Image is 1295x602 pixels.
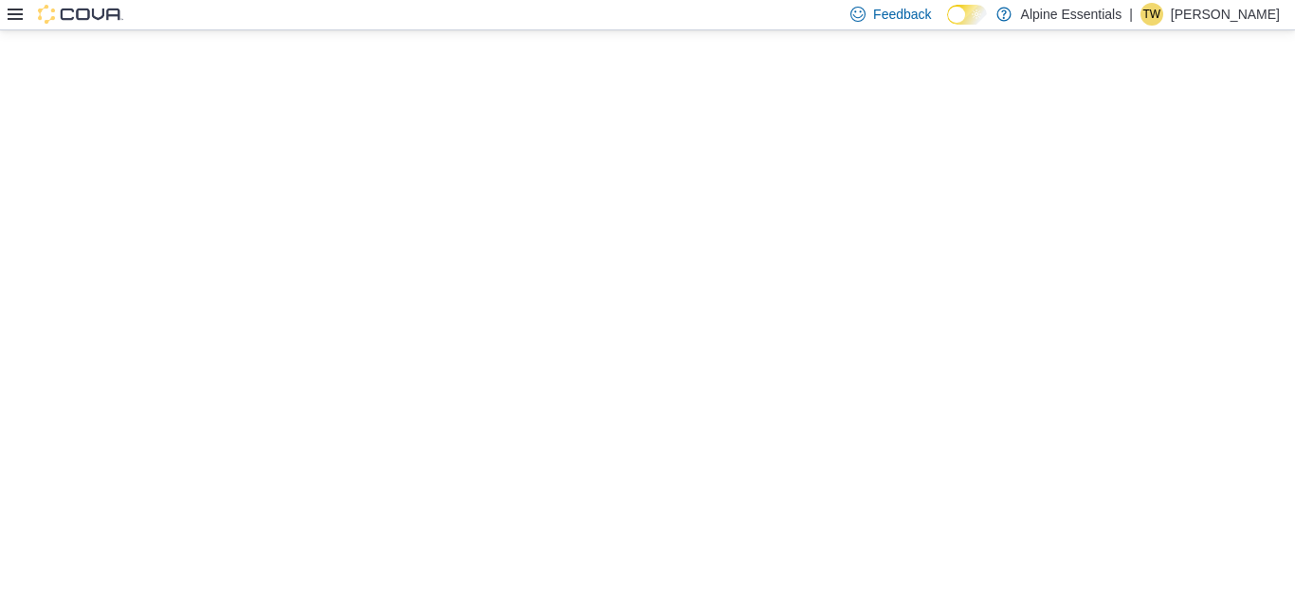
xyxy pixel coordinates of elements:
[1021,3,1122,26] p: Alpine Essentials
[1171,3,1280,26] p: [PERSON_NAME]
[947,5,987,25] input: Dark Mode
[1140,3,1163,26] div: Tyler Wilkinsen
[873,5,931,24] span: Feedback
[1129,3,1133,26] p: |
[1143,3,1161,26] span: TW
[947,25,948,26] span: Dark Mode
[38,5,123,24] img: Cova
